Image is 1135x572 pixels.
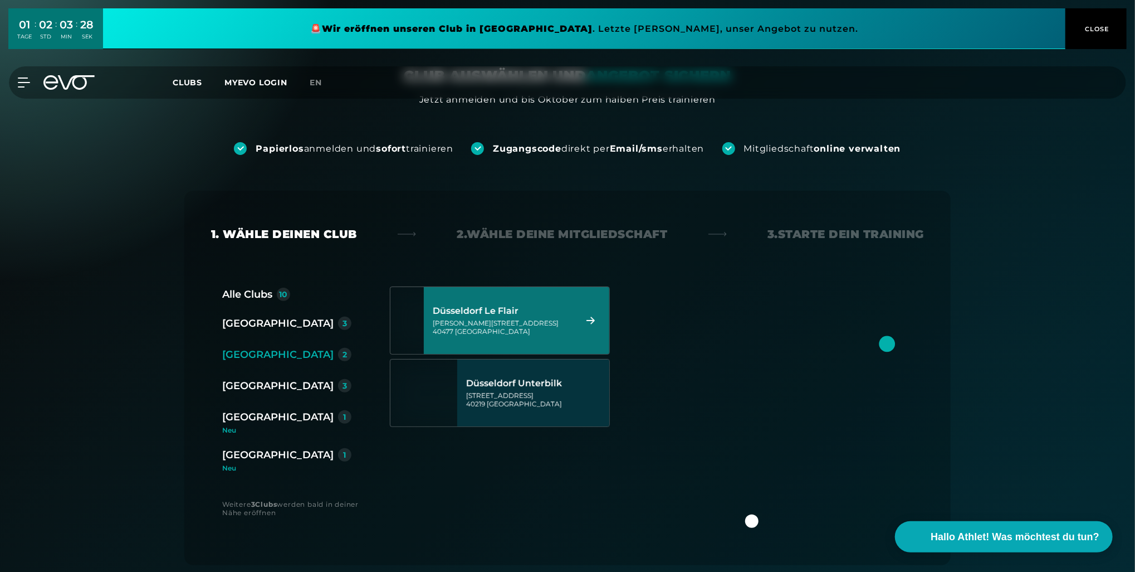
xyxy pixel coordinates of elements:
[610,143,663,154] strong: Email/sms
[1083,24,1110,34] span: CLOSE
[18,33,32,41] div: TAGE
[173,77,224,88] a: Clubs
[433,319,573,336] div: [PERSON_NAME][STREET_ADDRESS] 40477 [GEOGRAPHIC_DATA]
[310,76,335,89] a: en
[40,33,53,41] div: STD
[81,17,94,33] div: 28
[493,143,704,155] div: direkt per erhalten
[173,77,202,88] span: Clubs
[931,530,1099,545] span: Hallo Athlet! Was möchtest du tun?
[60,33,74,41] div: MIN
[255,500,277,508] strong: Clubs
[310,77,322,88] span: en
[222,316,334,331] div: [GEOGRAPHIC_DATA]
[343,319,347,327] div: 3
[814,143,901,154] strong: online verwalten
[222,500,368,517] div: Weitere werden bald in deiner Nähe eröffnen
[222,287,272,302] div: Alle Clubs
[280,290,288,298] div: 10
[76,18,78,47] div: :
[222,447,334,463] div: [GEOGRAPHIC_DATA]
[466,391,606,408] div: [STREET_ADDRESS] 40219 [GEOGRAPHIC_DATA]
[457,226,668,242] div: 2. Wähle deine Mitgliedschaft
[466,378,606,389] div: Düsseldorf Unterbilk
[376,143,406,154] strong: sofort
[1065,8,1127,49] button: CLOSE
[343,351,347,358] div: 2
[222,465,351,472] div: Neu
[767,226,924,242] div: 3. Starte dein Training
[224,77,287,88] a: MYEVO LOGIN
[895,521,1113,552] button: Hallo Athlet! Was möchtest du tun?
[222,347,334,362] div: [GEOGRAPHIC_DATA]
[56,18,57,47] div: :
[18,17,32,33] div: 01
[344,451,346,459] div: 1
[222,409,334,425] div: [GEOGRAPHIC_DATA]
[222,378,334,394] div: [GEOGRAPHIC_DATA]
[211,226,357,242] div: 1. Wähle deinen Club
[744,143,901,155] div: Mitgliedschaft
[256,143,304,154] strong: Papierlos
[35,18,37,47] div: :
[344,413,346,421] div: 1
[81,33,94,41] div: SEK
[40,17,53,33] div: 02
[433,306,573,317] div: Düsseldorf Le Flair
[60,17,74,33] div: 03
[251,500,256,508] strong: 3
[256,143,453,155] div: anmelden und trainieren
[343,382,347,390] div: 3
[493,143,561,154] strong: Zugangscode
[222,427,360,434] div: Neu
